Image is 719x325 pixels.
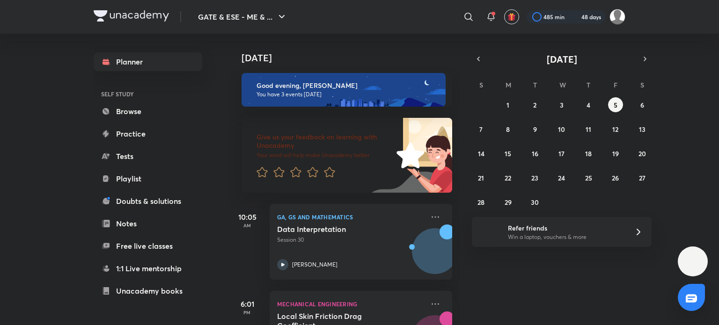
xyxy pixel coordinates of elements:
[94,102,202,121] a: Browse
[474,195,489,209] button: September 28, 2025
[474,170,489,185] button: September 21, 2025
[639,125,646,134] abbr: September 13, 2025
[505,149,511,158] abbr: September 15, 2025
[277,298,424,310] p: Mechanical Engineering
[570,12,580,22] img: streak
[257,133,393,150] h6: Give us your feedback on learning with Unacademy
[586,125,591,134] abbr: September 11, 2025
[292,260,337,269] p: [PERSON_NAME]
[638,149,646,158] abbr: September 20, 2025
[94,192,202,210] a: Doubts & solutions
[635,97,650,112] button: September 6, 2025
[94,282,202,300] a: Unacademy books
[504,9,519,24] button: avatar
[500,195,515,209] button: September 29, 2025
[558,125,565,134] abbr: September 10, 2025
[528,195,543,209] button: September 30, 2025
[558,149,565,158] abbr: September 17, 2025
[508,223,623,233] h6: Refer friends
[94,10,169,24] a: Company Logo
[257,91,437,98] p: You have 3 events [DATE]
[608,170,623,185] button: September 26, 2025
[528,170,543,185] button: September 23, 2025
[94,237,202,255] a: Free live classes
[507,13,516,21] img: avatar
[587,101,590,109] abbr: September 4, 2025
[635,122,650,137] button: September 13, 2025
[554,97,569,112] button: September 3, 2025
[500,170,515,185] button: September 22, 2025
[528,122,543,137] button: September 9, 2025
[640,101,644,109] abbr: September 6, 2025
[608,97,623,112] button: September 5, 2025
[257,81,437,90] h6: Good evening, [PERSON_NAME]
[585,149,592,158] abbr: September 18, 2025
[474,122,489,137] button: September 7, 2025
[532,149,538,158] abbr: September 16, 2025
[94,214,202,233] a: Notes
[687,256,698,267] img: ttu
[257,152,393,159] p: Your word will help make Unacademy better
[581,146,596,161] button: September 18, 2025
[94,124,202,143] a: Practice
[94,259,202,278] a: 1:1 Live mentorship
[506,80,511,89] abbr: Monday
[533,101,536,109] abbr: September 2, 2025
[554,146,569,161] button: September 17, 2025
[560,101,564,109] abbr: September 3, 2025
[478,173,484,182] abbr: September 21, 2025
[528,146,543,161] button: September 16, 2025
[242,52,462,64] h4: [DATE]
[508,233,623,241] p: Win a laptop, vouchers & more
[559,80,566,89] abbr: Wednesday
[506,125,510,134] abbr: September 8, 2025
[192,7,293,26] button: GATE & ESE - ME & ...
[228,211,266,223] h5: 10:05
[474,146,489,161] button: September 14, 2025
[228,298,266,310] h5: 6:01
[94,52,202,71] a: Planner
[531,198,539,207] abbr: September 30, 2025
[635,170,650,185] button: September 27, 2025
[94,169,202,188] a: Playlist
[581,97,596,112] button: September 4, 2025
[505,173,511,182] abbr: September 22, 2025
[609,9,625,25] img: Abhay Raj
[365,118,452,193] img: feedback_image
[585,173,592,182] abbr: September 25, 2025
[228,223,266,228] p: AM
[228,310,266,315] p: PM
[581,122,596,137] button: September 11, 2025
[639,173,646,182] abbr: September 27, 2025
[581,170,596,185] button: September 25, 2025
[608,122,623,137] button: September 12, 2025
[612,125,618,134] abbr: September 12, 2025
[506,101,509,109] abbr: September 1, 2025
[94,147,202,166] a: Tests
[612,173,619,182] abbr: September 26, 2025
[277,211,424,223] p: GA, GS and Mathematics
[554,170,569,185] button: September 24, 2025
[531,173,538,182] abbr: September 23, 2025
[500,146,515,161] button: September 15, 2025
[500,97,515,112] button: September 1, 2025
[94,10,169,22] img: Company Logo
[614,101,617,109] abbr: September 5, 2025
[533,80,537,89] abbr: Tuesday
[242,73,446,107] img: evening
[640,80,644,89] abbr: Saturday
[479,125,483,134] abbr: September 7, 2025
[608,146,623,161] button: September 19, 2025
[614,80,617,89] abbr: Friday
[485,52,638,65] button: [DATE]
[277,224,394,234] h5: Data Interpretation
[587,80,590,89] abbr: Thursday
[412,233,457,278] img: Avatar
[533,125,537,134] abbr: September 9, 2025
[277,236,424,244] p: Session 30
[547,53,577,65] span: [DATE]
[477,198,484,207] abbr: September 28, 2025
[505,198,512,207] abbr: September 29, 2025
[500,122,515,137] button: September 8, 2025
[528,97,543,112] button: September 2, 2025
